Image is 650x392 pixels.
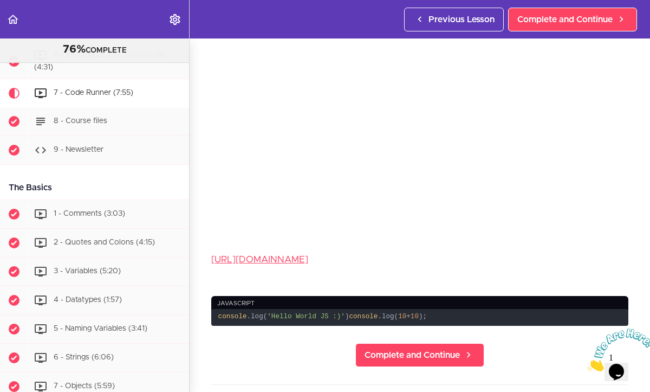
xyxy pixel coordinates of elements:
[428,13,495,26] span: Previous Lesson
[211,296,628,311] div: javascript
[398,313,406,320] span: 10
[14,43,175,57] div: COMPLETE
[54,210,125,218] span: 1 - Comments (3:03)
[63,44,86,55] span: 76%
[218,313,247,320] span: console
[6,13,19,26] svg: Back to course curriculum
[211,255,308,264] a: [URL][DOMAIN_NAME]
[583,324,650,376] iframe: chat widget
[54,118,107,125] span: 8 - Course files
[54,354,114,362] span: 6 - Strings (6:06)
[508,8,637,31] a: Complete and Continue
[517,13,613,26] span: Complete and Continue
[54,383,115,390] span: 7 - Objects (5:59)
[54,268,121,275] span: 3 - Variables (5:20)
[365,349,460,362] span: Complete and Continue
[349,313,378,320] span: console
[168,13,181,26] svg: Settings Menu
[54,89,133,97] span: 7 - Code Runner (7:55)
[54,325,147,333] span: 5 - Naming Variables (3:41)
[54,239,155,247] span: 2 - Quotes and Colons (4:15)
[54,146,103,154] span: 9 - Newsletter
[4,4,9,14] span: 1
[404,8,504,31] a: Previous Lesson
[411,313,419,320] span: 10
[267,313,345,320] span: 'Hello World JS :)'
[54,297,122,304] span: 4 - Datatypes (1:57)
[4,4,71,47] img: Chat attention grabber
[211,1,628,235] iframe: Video Player
[34,51,164,71] span: 6 - Running JS with using Node (4:31)
[211,309,628,326] code: .log( ) .log( + );
[355,343,484,367] a: Complete and Continue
